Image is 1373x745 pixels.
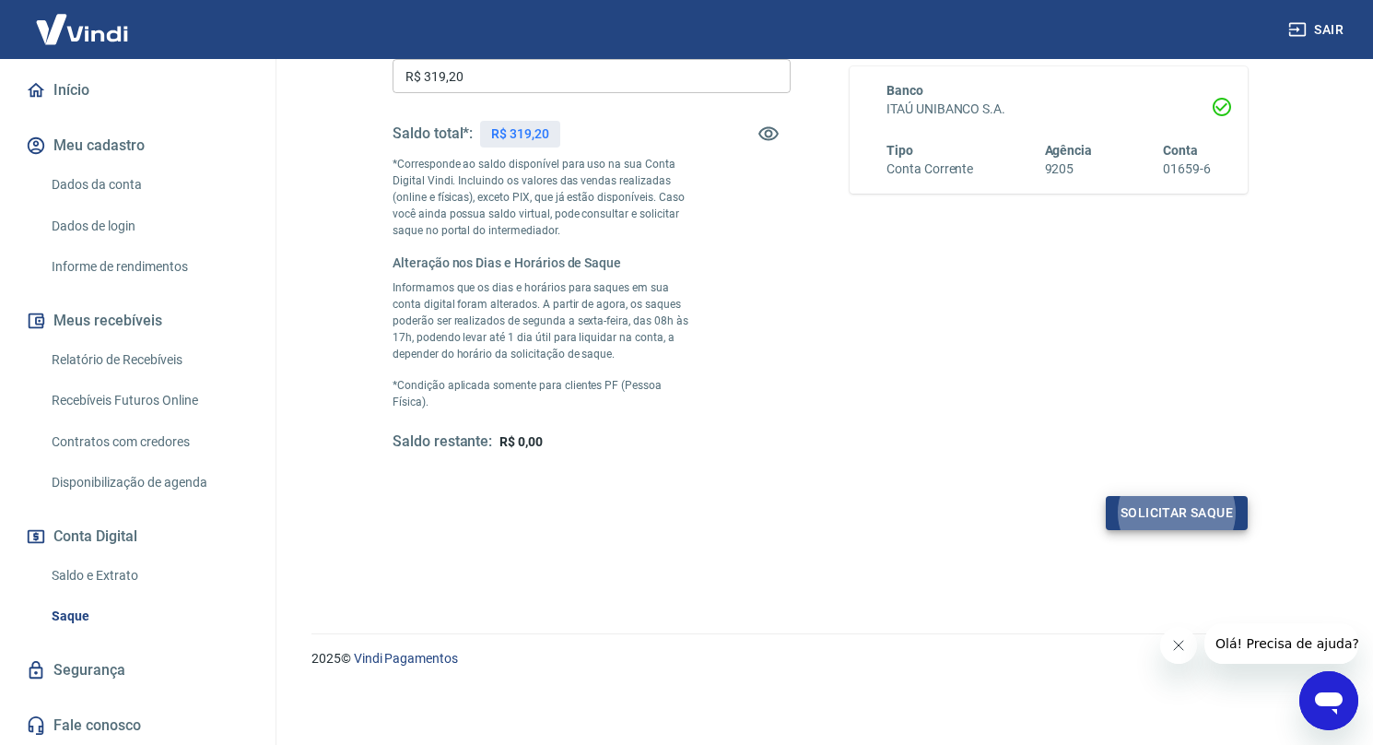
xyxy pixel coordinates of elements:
[44,207,253,245] a: Dados de login
[886,83,923,98] span: Banco
[1160,627,1197,664] iframe: Fechar mensagem
[393,377,691,410] p: *Condição aplicada somente para clientes PF (Pessoa Física).
[311,649,1329,668] p: 2025 ©
[44,248,253,286] a: Informe de rendimentos
[44,557,253,595] a: Saldo e Extrato
[393,279,691,362] p: Informamos que os dias e horários para saques em sua conta digital foram alterados. A partir de a...
[22,125,253,166] button: Meu cadastro
[44,464,253,502] a: Disponibilização de agenda
[1163,160,1211,179] h6: 01659-6
[22,516,253,557] button: Conta Digital
[393,432,492,452] h5: Saldo restante:
[393,156,691,239] p: *Corresponde ao saldo disponível para uso na sua Conta Digital Vindi. Incluindo os valores das ve...
[393,254,691,272] h6: Alteração nos Dias e Horários de Saque
[1163,143,1198,158] span: Conta
[44,382,253,420] a: Recebíveis Futuros Online
[44,166,253,204] a: Dados da conta
[886,143,913,158] span: Tipo
[886,160,973,179] h6: Conta Corrente
[1285,13,1351,47] button: Sair
[44,341,253,379] a: Relatório de Recebíveis
[886,100,1211,119] h6: ITAÚ UNIBANCO S.A.
[22,650,253,691] a: Segurança
[1045,160,1093,179] h6: 9205
[22,70,253,111] a: Início
[1106,496,1248,530] button: Solicitar saque
[354,651,458,666] a: Vindi Pagamentos
[44,423,253,461] a: Contratos com credores
[22,301,253,341] button: Meus recebíveis
[499,434,543,449] span: R$ 0,00
[44,597,253,635] a: Saque
[393,124,473,143] h5: Saldo total*:
[491,124,549,144] p: R$ 319,20
[1045,143,1093,158] span: Agência
[22,1,142,57] img: Vindi
[1204,623,1358,664] iframe: Mensagem da empresa
[11,13,155,28] span: Olá! Precisa de ajuda?
[1299,671,1358,730] iframe: Botão para abrir a janela de mensagens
